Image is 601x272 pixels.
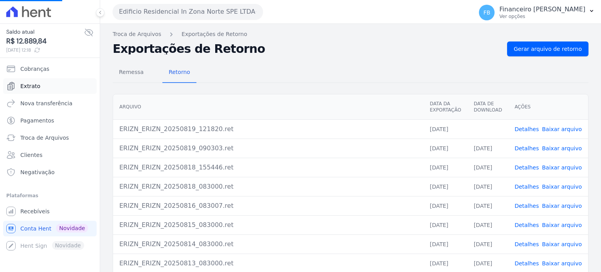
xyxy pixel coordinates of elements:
[542,241,582,247] a: Baixar arquivo
[113,43,501,54] h2: Exportações de Retorno
[542,145,582,151] a: Baixar arquivo
[508,94,588,120] th: Ações
[114,64,148,80] span: Remessa
[423,215,467,234] td: [DATE]
[119,201,417,211] div: ERIZN_ERIZN_20250816_083007.ret
[468,94,508,120] th: Data de Download
[515,126,539,132] a: Detalhes
[423,119,467,139] td: [DATE]
[162,63,196,83] a: Retorno
[3,164,97,180] a: Negativação
[542,222,582,228] a: Baixar arquivo
[20,82,40,90] span: Extrato
[113,94,423,120] th: Arquivo
[499,13,585,20] p: Ver opções
[20,225,51,232] span: Conta Hent
[423,196,467,215] td: [DATE]
[119,124,417,134] div: ERIZN_ERIZN_20250819_121820.ret
[20,168,55,176] span: Negativação
[182,30,247,38] a: Exportações de Retorno
[423,234,467,254] td: [DATE]
[20,99,72,107] span: Nova transferência
[483,10,490,15] span: FB
[3,95,97,111] a: Nova transferência
[423,139,467,158] td: [DATE]
[3,204,97,219] a: Recebíveis
[119,220,417,230] div: ERIZN_ERIZN_20250815_083000.ret
[3,147,97,163] a: Clientes
[20,134,69,142] span: Troca de Arquivos
[515,164,539,171] a: Detalhes
[6,47,84,54] span: [DATE] 12:18
[113,63,150,83] a: Remessa
[119,259,417,268] div: ERIZN_ERIZN_20250813_083000.ret
[3,78,97,94] a: Extrato
[515,145,539,151] a: Detalhes
[164,64,195,80] span: Retorno
[515,241,539,247] a: Detalhes
[20,151,42,159] span: Clientes
[119,240,417,249] div: ERIZN_ERIZN_20250814_083000.ret
[542,164,582,171] a: Baixar arquivo
[3,221,97,236] a: Conta Hent Novidade
[423,158,467,177] td: [DATE]
[515,260,539,267] a: Detalhes
[20,117,54,124] span: Pagamentos
[542,126,582,132] a: Baixar arquivo
[6,28,84,36] span: Saldo atual
[20,207,50,215] span: Recebíveis
[468,158,508,177] td: [DATE]
[6,36,84,47] span: R$ 12.889,84
[119,182,417,191] div: ERIZN_ERIZN_20250818_083000.ret
[56,224,88,232] span: Novidade
[119,163,417,172] div: ERIZN_ERIZN_20250818_155446.ret
[3,113,97,128] a: Pagamentos
[113,4,263,20] button: Edificio Residencial In Zona Norte SPE LTDA
[515,222,539,228] a: Detalhes
[468,234,508,254] td: [DATE]
[542,184,582,190] a: Baixar arquivo
[423,177,467,196] td: [DATE]
[6,61,94,254] nav: Sidebar
[468,177,508,196] td: [DATE]
[473,2,601,23] button: FB Financeiro [PERSON_NAME] Ver opções
[514,45,582,53] span: Gerar arquivo de retorno
[542,260,582,267] a: Baixar arquivo
[6,191,94,200] div: Plataformas
[423,94,467,120] th: Data da Exportação
[468,215,508,234] td: [DATE]
[113,30,161,38] a: Troca de Arquivos
[515,203,539,209] a: Detalhes
[507,41,588,56] a: Gerar arquivo de retorno
[499,5,585,13] p: Financeiro [PERSON_NAME]
[20,65,49,73] span: Cobranças
[542,203,582,209] a: Baixar arquivo
[119,144,417,153] div: ERIZN_ERIZN_20250819_090303.ret
[3,61,97,77] a: Cobranças
[3,130,97,146] a: Troca de Arquivos
[515,184,539,190] a: Detalhes
[113,30,588,38] nav: Breadcrumb
[468,139,508,158] td: [DATE]
[468,196,508,215] td: [DATE]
